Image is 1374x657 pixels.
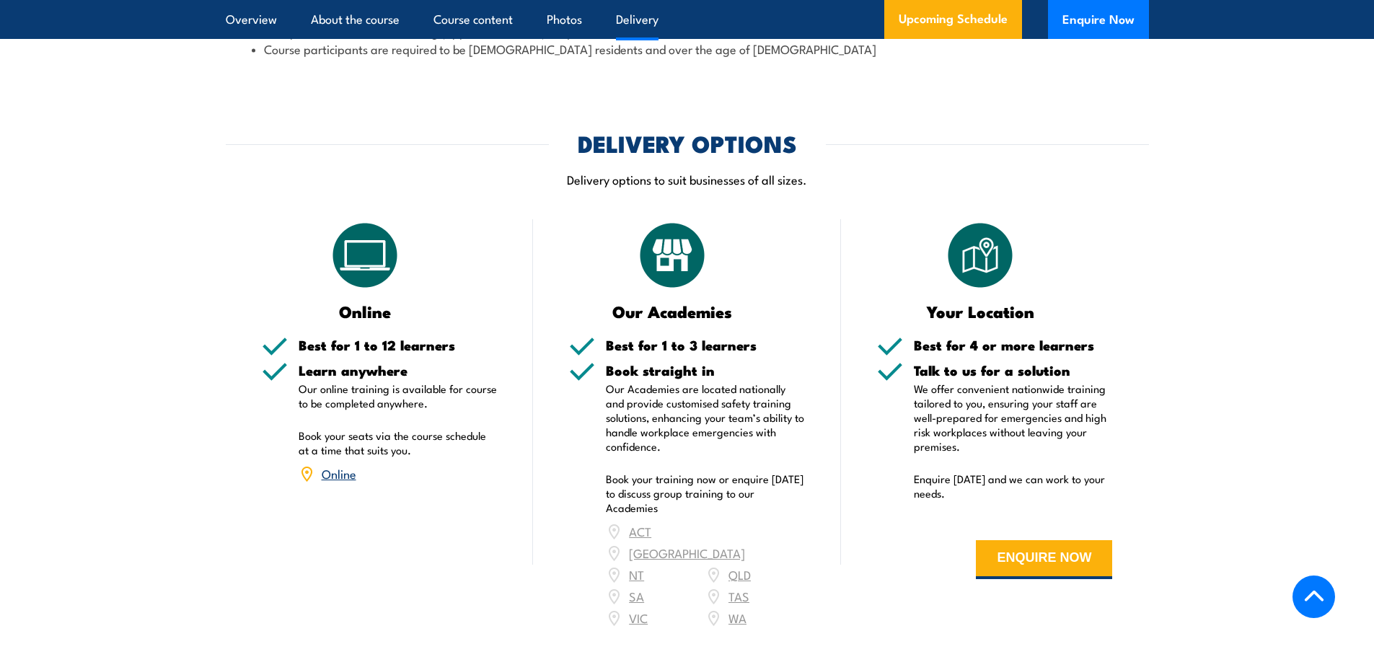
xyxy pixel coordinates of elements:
button: ENQUIRE NOW [976,540,1112,579]
h3: Your Location [877,303,1084,319]
h5: Best for 4 or more learners [914,338,1113,352]
p: Our Academies are located nationally and provide customised safety training solutions, enhancing ... [606,382,805,454]
p: Book your seats via the course schedule at a time that suits you. [299,428,498,457]
h5: Learn anywhere [299,363,498,377]
a: Online [322,464,356,482]
h3: Our Academies [569,303,776,319]
p: Book your training now or enquire [DATE] to discuss group training to our Academies [606,472,805,515]
h5: Best for 1 to 3 learners [606,338,805,352]
h2: DELIVERY OPTIONS [578,133,797,153]
p: We offer convenient nationwide training tailored to you, ensuring your staff are well-prepared fo... [914,382,1113,454]
h5: Talk to us for a solution [914,363,1113,377]
p: Enquire [DATE] and we can work to your needs. [914,472,1113,501]
h5: Book straight in [606,363,805,377]
h3: Online [262,303,469,319]
p: Our online training is available for course to be completed anywhere. [299,382,498,410]
h5: Best for 1 to 12 learners [299,338,498,352]
p: Delivery options to suit businesses of all sizes. [226,171,1149,188]
li: Course participants are required to be [DEMOGRAPHIC_DATA] residents and over the age of [DEMOGRAP... [252,40,1123,57]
